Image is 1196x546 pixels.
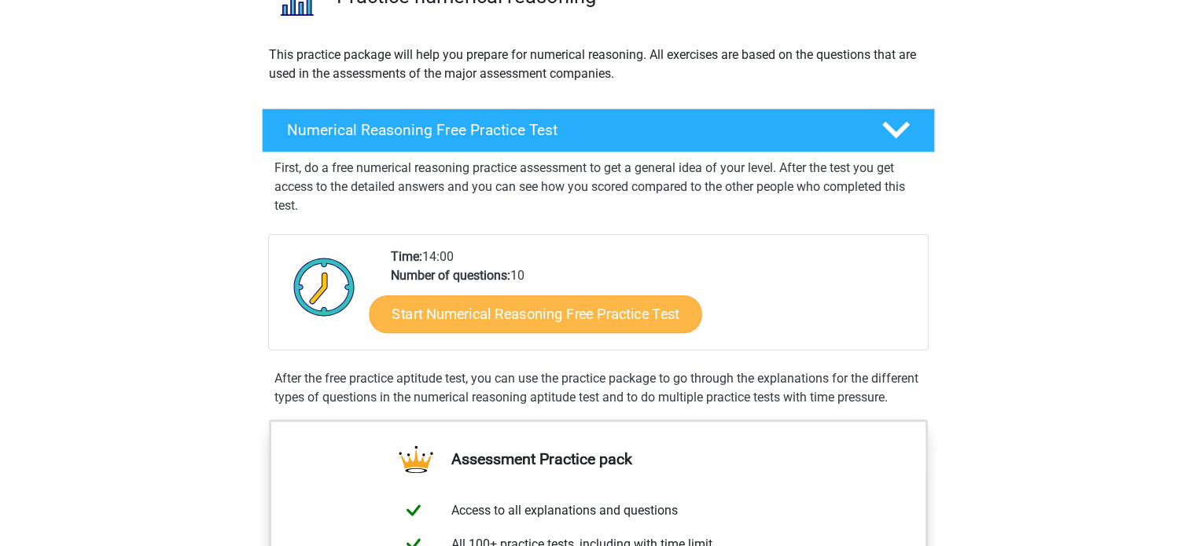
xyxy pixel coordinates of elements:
[269,46,928,83] p: This practice package will help you prepare for numerical reasoning. All exercises are based on t...
[268,369,929,407] div: After the free practice aptitude test, you can use the practice package to go through the explana...
[391,249,422,264] b: Time:
[287,121,856,139] h4: Numerical Reasoning Free Practice Test
[274,159,922,215] p: First, do a free numerical reasoning practice assessment to get a general idea of your level. Aft...
[369,295,701,332] a: Start Numerical Reasoning Free Practice Test
[256,108,941,152] a: Numerical Reasoning Free Practice Test
[391,268,510,283] b: Number of questions:
[285,247,364,326] img: Clock
[379,247,927,350] div: 14:00 10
